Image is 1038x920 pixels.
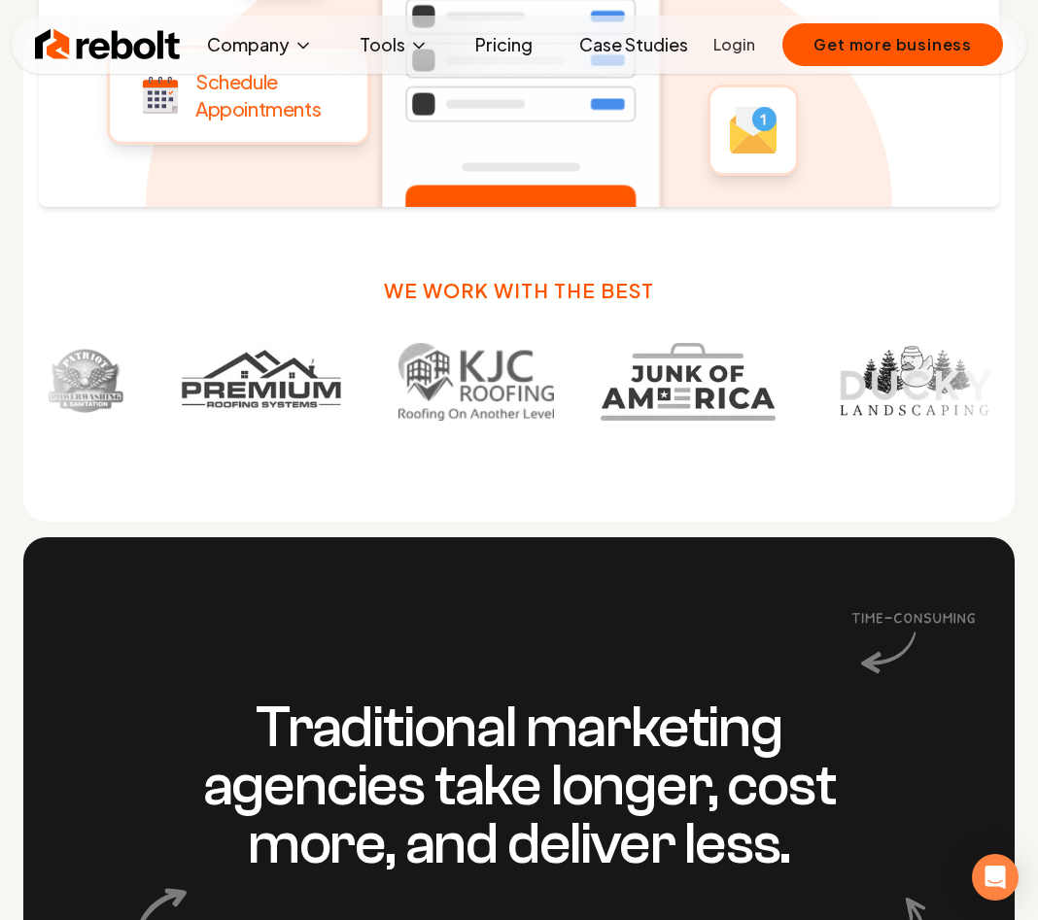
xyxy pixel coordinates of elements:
img: Customer 1 [45,343,122,421]
button: Company [191,25,329,64]
a: Login [713,33,755,56]
img: Customer 4 [599,343,774,421]
a: Case Studies [564,25,704,64]
h3: We work with the best [384,277,654,304]
img: Customer 5 [820,343,1006,421]
p: Schedule Appointments [195,68,321,122]
div: Open Intercom Messenger [972,854,1019,901]
h3: Traditional marketing agencies take longer, cost more, and deliver less. [146,699,892,873]
button: Get more business [782,23,1003,66]
img: Customer 2 [169,343,350,421]
a: Pricing [460,25,548,64]
img: Customer 3 [397,343,552,421]
button: Tools [344,25,444,64]
img: Rebolt Logo [35,25,181,64]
